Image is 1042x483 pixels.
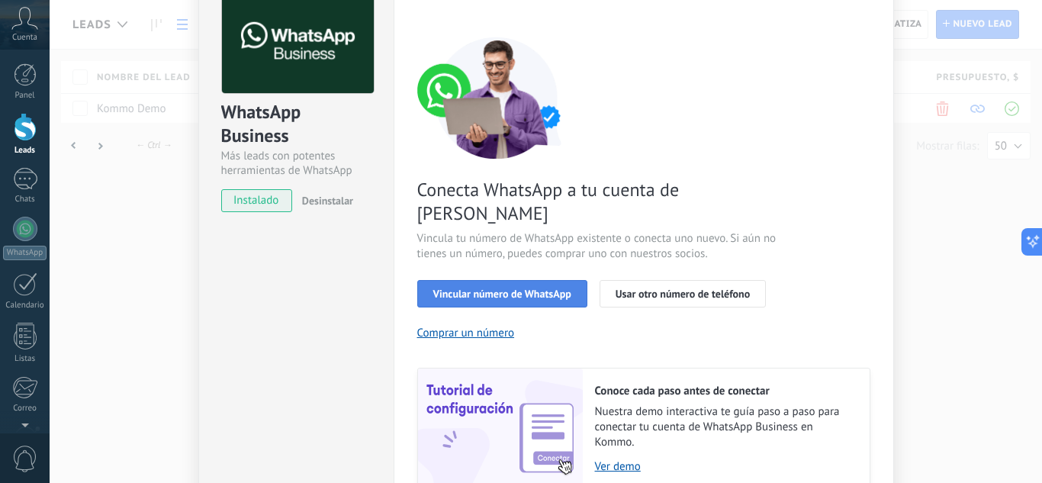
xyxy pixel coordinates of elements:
[595,404,854,450] span: Nuestra demo interactiva te guía paso a paso para conectar tu cuenta de WhatsApp Business en Kommo.
[417,37,577,159] img: connect number
[433,288,571,299] span: Vincular número de WhatsApp
[302,194,353,208] span: Desinstalar
[417,326,515,340] button: Comprar un número
[417,280,587,308] button: Vincular número de WhatsApp
[296,189,353,212] button: Desinstalar
[616,288,750,299] span: Usar otro número de teléfono
[595,384,854,398] h2: Conoce cada paso antes de conectar
[595,459,854,474] a: Ver demo
[221,149,371,178] div: Más leads con potentes herramientas de WhatsApp
[600,280,766,308] button: Usar otro número de teléfono
[221,100,371,149] div: WhatsApp Business
[417,231,780,262] span: Vincula tu número de WhatsApp existente o conecta uno nuevo. Si aún no tienes un número, puedes c...
[417,178,780,225] span: Conecta WhatsApp a tu cuenta de [PERSON_NAME]
[222,189,291,212] span: instalado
